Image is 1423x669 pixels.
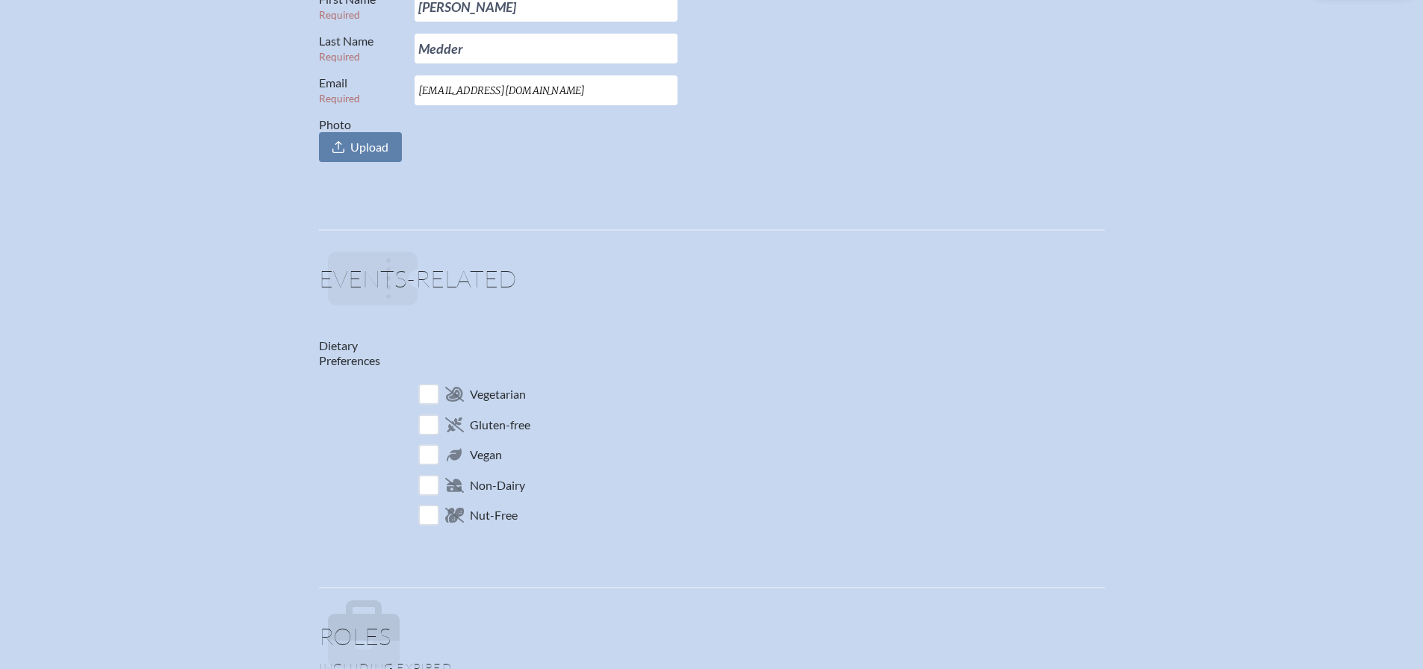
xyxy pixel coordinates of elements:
[319,624,1105,660] h1: Roles
[319,51,360,63] span: Required
[319,34,403,63] label: Last Name
[319,9,360,21] span: Required
[470,478,525,493] span: Non-Dairy
[319,75,403,105] label: Email
[470,508,518,523] span: Nut-Free
[470,447,502,462] span: Vegan
[470,387,526,402] span: Vegetarian
[470,417,530,432] span: Gluten-free
[350,140,388,155] span: Upload
[319,117,403,162] label: Photo
[319,93,360,105] span: Required
[319,267,1105,302] h1: Events-related
[319,338,380,368] label: Dietary Preferences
